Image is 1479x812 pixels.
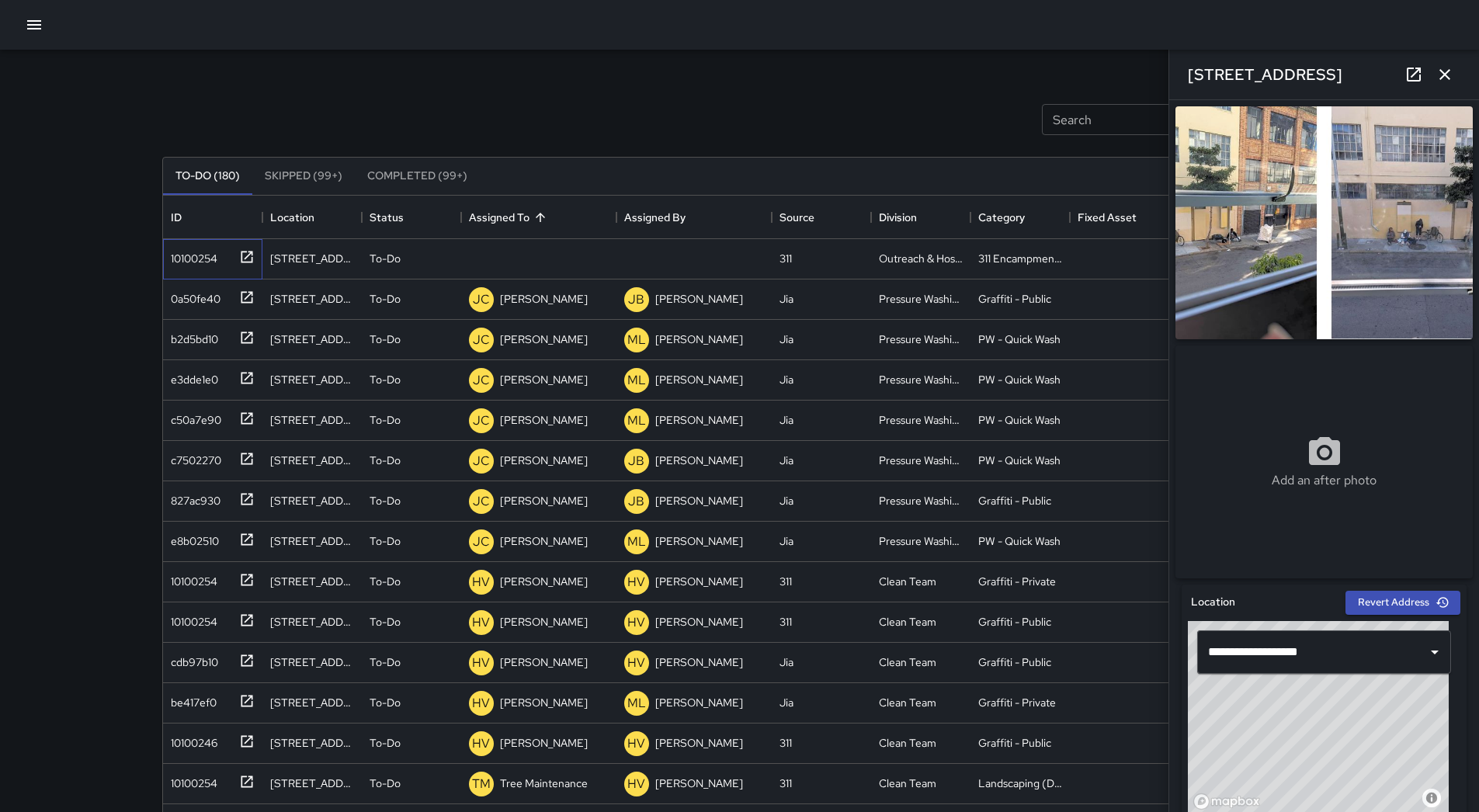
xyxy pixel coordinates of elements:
[165,567,217,589] div: 10100254
[370,453,401,468] p: To-Do
[978,412,1061,428] div: PW - Quick Wash
[779,614,792,630] div: 311
[165,689,217,710] div: be417ef0
[978,574,1056,589] div: Graffiti - Private
[879,776,936,791] div: Clean Team
[779,695,793,710] div: Jia
[473,290,490,309] p: JC
[252,158,355,195] button: Skipped (99+)
[500,654,588,670] p: [PERSON_NAME]
[627,331,646,349] p: ML
[655,291,743,307] p: [PERSON_NAME]
[165,648,218,670] div: cdb97b10
[779,291,793,307] div: Jia
[370,331,401,347] p: To-Do
[627,371,646,390] p: ML
[171,196,182,239] div: ID
[627,654,645,672] p: HV
[779,735,792,751] div: 311
[879,331,963,347] div: Pressure Washing
[165,366,218,387] div: e3dde1e0
[500,614,588,630] p: [PERSON_NAME]
[262,196,362,239] div: Location
[978,493,1051,508] div: Graffiti - Public
[879,614,936,630] div: Clean Team
[370,372,401,387] p: To-Do
[473,533,490,551] p: JC
[655,735,743,751] p: [PERSON_NAME]
[500,533,588,549] p: [PERSON_NAME]
[772,196,871,239] div: Source
[779,196,814,239] div: Source
[370,196,404,239] div: Status
[978,251,1062,266] div: 311 Encampments
[370,735,401,751] p: To-Do
[165,608,217,630] div: 10100254
[879,533,963,549] div: Pressure Washing
[655,493,743,508] p: [PERSON_NAME]
[500,493,588,508] p: [PERSON_NAME]
[627,573,645,592] p: HV
[879,251,963,266] div: Outreach & Hospitality
[270,614,354,630] div: 1000 Howard Street
[655,614,743,630] p: [PERSON_NAME]
[165,406,221,428] div: c50a7e90
[779,776,792,791] div: 311
[779,533,793,549] div: Jia
[165,729,217,751] div: 10100246
[163,196,262,239] div: ID
[628,290,644,309] p: JB
[978,654,1051,670] div: Graffiti - Public
[879,735,936,751] div: Clean Team
[370,493,401,508] p: To-Do
[655,574,743,589] p: [PERSON_NAME]
[370,574,401,589] p: To-Do
[779,331,793,347] div: Jia
[165,446,221,468] div: c7502270
[978,614,1051,630] div: Graffiti - Public
[270,654,354,670] div: 30 Larkin Street
[500,291,588,307] p: [PERSON_NAME]
[627,533,646,551] p: ML
[500,735,588,751] p: [PERSON_NAME]
[370,654,401,670] p: To-Do
[978,735,1051,751] div: Graffiti - Public
[270,695,354,710] div: 1098a Market Street
[655,453,743,468] p: [PERSON_NAME]
[871,196,970,239] div: Division
[163,158,252,195] button: To-Do (180)
[500,412,588,428] p: [PERSON_NAME]
[627,411,646,430] p: ML
[978,453,1061,468] div: PW - Quick Wash
[473,371,490,390] p: JC
[779,654,793,670] div: Jia
[270,735,354,751] div: 981 Mission Street
[472,613,490,632] p: HV
[270,412,354,428] div: 25 Cyril Magnin Street
[473,411,490,430] p: JC
[165,487,220,508] div: 827ac930
[472,775,491,793] p: TM
[473,331,490,349] p: JC
[779,453,793,468] div: Jia
[500,453,588,468] p: [PERSON_NAME]
[165,325,218,347] div: b2d5bd10
[1078,196,1137,239] div: Fixed Asset
[978,776,1062,791] div: Landscaping (DG & Weeds)
[978,372,1061,387] div: PW - Quick Wash
[655,412,743,428] p: [PERSON_NAME]
[270,372,354,387] div: 934 Market Street
[628,452,644,470] p: JB
[500,574,588,589] p: [PERSON_NAME]
[879,574,936,589] div: Clean Team
[500,776,588,791] p: Tree Maintenance
[370,412,401,428] p: To-Do
[469,196,529,239] div: Assigned To
[616,196,772,239] div: Assigned By
[655,695,743,710] p: [PERSON_NAME]
[472,694,490,713] p: HV
[628,492,644,511] p: JB
[370,291,401,307] p: To-Do
[473,492,490,511] p: JC
[879,695,936,710] div: Clean Team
